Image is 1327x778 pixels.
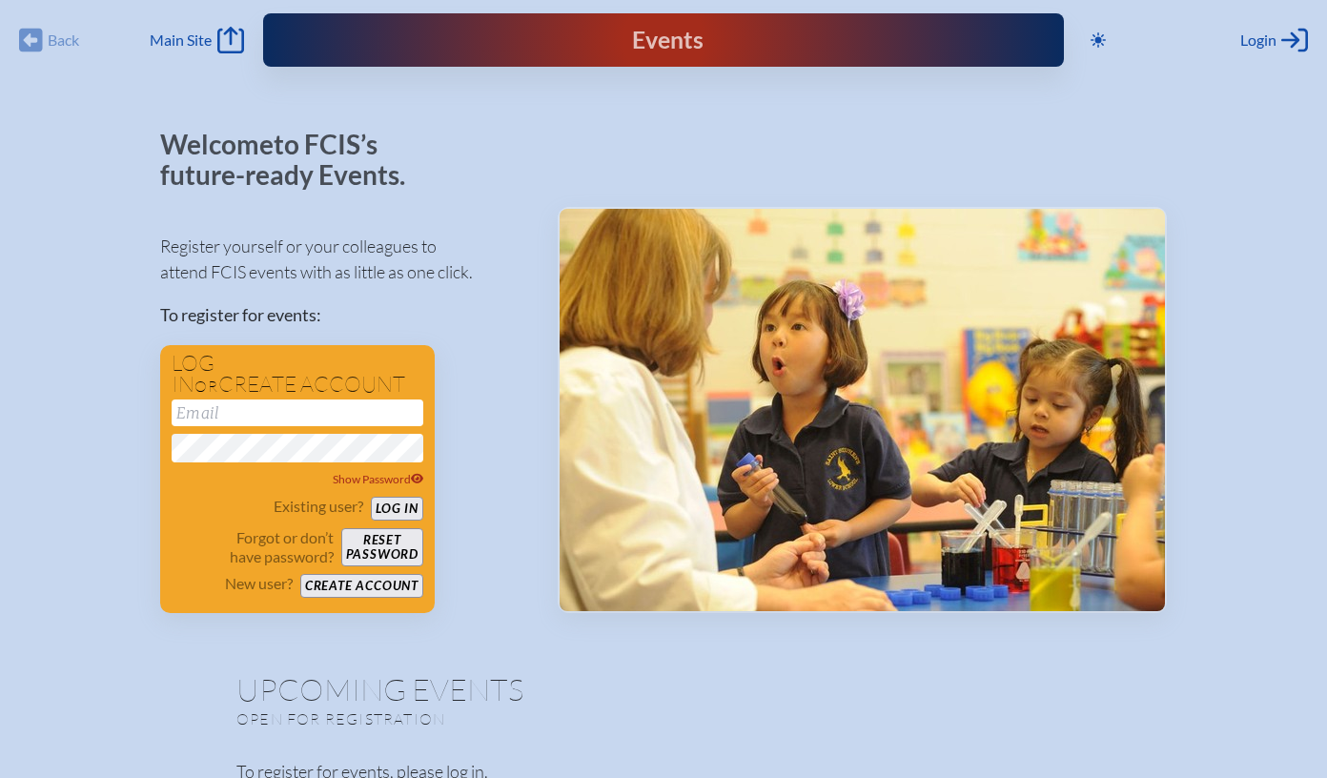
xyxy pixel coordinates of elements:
[225,574,293,593] p: New user?
[160,302,527,328] p: To register for events:
[172,528,334,566] p: Forgot or don’t have password?
[560,209,1165,611] img: Events
[236,709,740,728] p: Open for registration
[160,234,527,285] p: Register yourself or your colleagues to attend FCIS events with as little as one click.
[150,31,212,50] span: Main Site
[494,29,833,52] div: FCIS Events — Future ready
[160,130,427,190] p: Welcome to FCIS’s future-ready Events.
[341,528,423,566] button: Resetpassword
[333,472,424,486] span: Show Password
[172,399,423,426] input: Email
[1240,31,1276,50] span: Login
[150,27,243,53] a: Main Site
[371,497,423,521] button: Log in
[172,353,423,396] h1: Log in create account
[274,497,363,516] p: Existing user?
[194,377,218,396] span: or
[236,674,1091,705] h1: Upcoming Events
[300,574,423,598] button: Create account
